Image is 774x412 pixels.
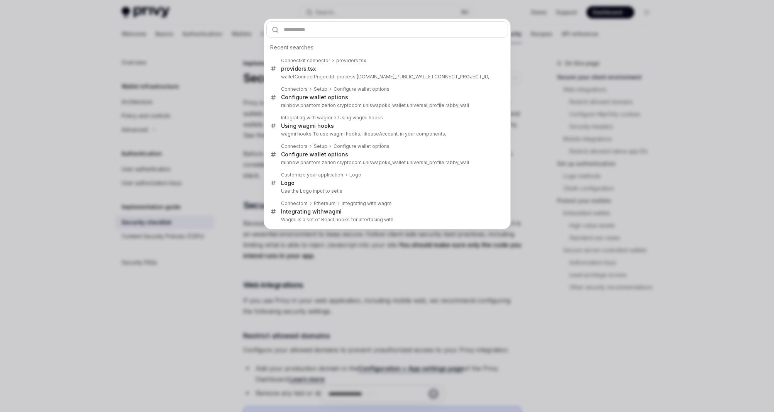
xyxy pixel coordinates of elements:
div: Ethereum [314,200,335,207]
div: Integrating with [281,208,342,215]
div: Connectors [281,200,308,207]
p: rainbow phantom zerion cryptocom uniswap x_wallet universal_profile rabby_wall [281,102,492,109]
div: Using wagmi hooks [338,115,383,121]
p: wagmi hooks To use wagmi hooks, like , in your components, [281,131,492,137]
div: Configure wallet options [281,151,348,158]
div: Connectkit connector [281,58,330,64]
b: okx [382,159,390,165]
div: providers.tsx [336,58,366,64]
div: providers.tsx [281,65,316,72]
b: Logo [281,180,295,186]
div: Setup [314,143,327,149]
p: rainbow phantom zerion cryptocom uniswap _wallet universal_profile rabby_wall [281,159,492,166]
div: Integrating with wagmi [342,200,393,207]
div: Configure wallet options [334,143,390,149]
div: Configure wallet options [334,86,390,92]
b: Logo [349,172,361,178]
b: ok [382,102,388,108]
div: Customize your application [281,172,343,178]
p: Wagmi is a set of React hooks for interfacing with [281,217,492,223]
p: Use the Logo input to set a [281,188,492,194]
div: Configure wallet options [281,94,348,101]
b: useAccount [371,131,398,137]
p: [DOMAIN_NAME]_PUBLIC_WALLETCONNECT_PROJECT_ID, [281,74,492,80]
div: Connectors [281,143,308,149]
div: Setup [314,86,327,92]
b: walletConnectProjectId: process. [281,74,357,80]
b: wagmi [324,208,342,215]
span: Recent searches [270,44,313,51]
div: Using wagmi hooks [281,122,334,129]
div: Connectors [281,86,308,92]
div: Integrating with wagmi [281,115,332,121]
